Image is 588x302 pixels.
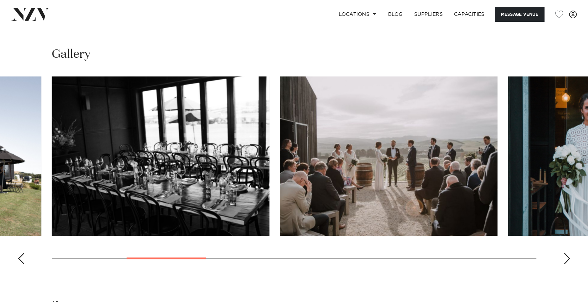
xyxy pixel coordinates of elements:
swiper-slide: 4 / 13 [280,76,497,236]
img: nzv-logo.png [11,8,50,20]
a: SUPPLIERS [408,7,448,22]
button: Message Venue [495,7,544,22]
a: Locations [333,7,382,22]
a: Capacities [448,7,490,22]
swiper-slide: 3 / 13 [52,76,269,236]
h2: Gallery [52,46,91,62]
a: BLOG [382,7,408,22]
